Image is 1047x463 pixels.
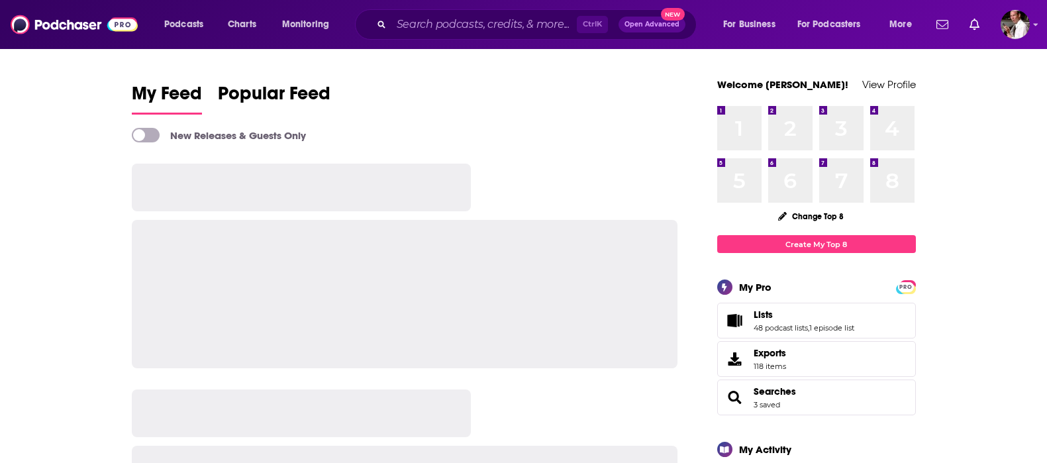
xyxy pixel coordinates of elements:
span: Podcasts [164,15,203,34]
span: Lists [717,303,916,338]
a: 1 episode list [809,323,854,333]
a: Welcome [PERSON_NAME]! [717,78,848,91]
span: More [889,15,912,34]
a: Charts [219,14,264,35]
a: Lists [722,311,748,330]
input: Search podcasts, credits, & more... [391,14,577,35]
a: Searches [754,386,796,397]
span: Popular Feed [218,82,330,113]
button: Change Top 8 [770,208,852,225]
a: Create My Top 8 [717,235,916,253]
span: Logged in as Quarto [1001,10,1030,39]
div: My Pro [739,281,772,293]
button: open menu [789,14,880,35]
span: Ctrl K [577,16,608,33]
button: Show profile menu [1001,10,1030,39]
div: My Activity [739,443,791,456]
button: open menu [273,14,346,35]
a: Searches [722,388,748,407]
span: Monitoring [282,15,329,34]
span: Searches [717,380,916,415]
span: Exports [722,350,748,368]
a: 3 saved [754,400,780,409]
button: open menu [714,14,792,35]
a: My Feed [132,82,202,115]
a: New Releases & Guests Only [132,128,306,142]
span: Exports [754,347,786,359]
button: open menu [880,14,928,35]
button: Open AdvancedNew [619,17,685,32]
a: PRO [898,282,914,291]
a: Exports [717,341,916,377]
div: Search podcasts, credits, & more... [368,9,709,40]
img: User Profile [1001,10,1030,39]
span: For Business [723,15,775,34]
span: , [808,323,809,333]
button: open menu [155,14,221,35]
a: Popular Feed [218,82,330,115]
span: Open Advanced [624,21,679,28]
a: View Profile [862,78,916,91]
span: PRO [898,282,914,292]
a: Show notifications dropdown [931,13,954,36]
a: 48 podcast lists [754,323,808,333]
a: Show notifications dropdown [964,13,985,36]
a: Lists [754,309,854,321]
span: 118 items [754,362,786,371]
span: New [661,8,685,21]
img: Podchaser - Follow, Share and Rate Podcasts [11,12,138,37]
span: My Feed [132,82,202,113]
span: Lists [754,309,773,321]
span: Charts [228,15,256,34]
span: For Podcasters [797,15,861,34]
